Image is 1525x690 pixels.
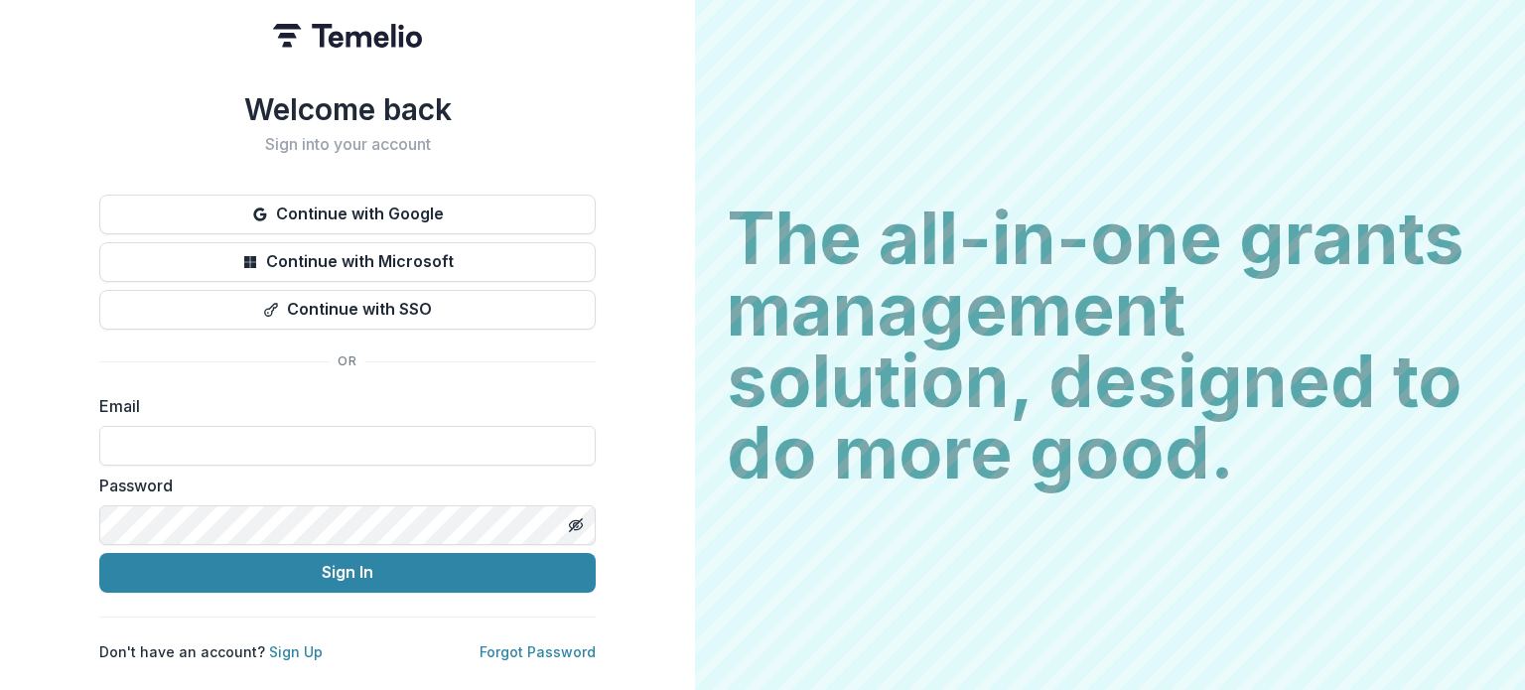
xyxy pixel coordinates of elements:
[269,643,323,660] a: Sign Up
[99,474,584,497] label: Password
[99,195,596,234] button: Continue with Google
[273,24,422,48] img: Temelio
[99,641,323,662] p: Don't have an account?
[480,643,596,660] a: Forgot Password
[99,553,596,593] button: Sign In
[99,135,596,154] h2: Sign into your account
[99,242,596,282] button: Continue with Microsoft
[99,394,584,418] label: Email
[99,91,596,127] h1: Welcome back
[560,509,592,541] button: Toggle password visibility
[99,290,596,330] button: Continue with SSO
